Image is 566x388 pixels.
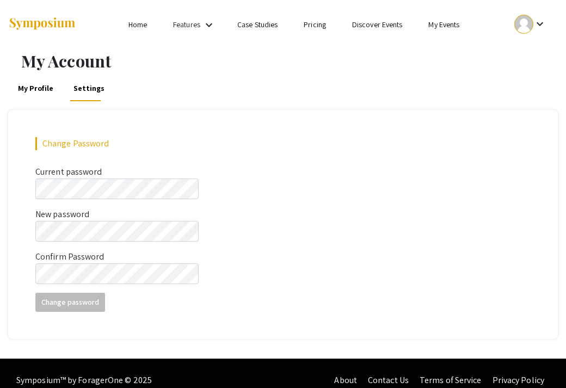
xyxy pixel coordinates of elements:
[368,374,409,386] a: Contact Us
[35,165,102,178] label: Current password
[21,51,558,71] h1: My Account
[35,250,104,263] label: Confirm Password
[173,20,200,29] a: Features
[503,12,558,36] button: Expand account dropdown
[128,20,147,29] a: Home
[202,19,216,32] mat-icon: Expand Features list
[352,20,403,29] a: Discover Events
[334,374,357,386] a: About
[72,75,106,101] a: Settings
[35,293,105,312] button: Change password
[493,374,544,386] a: Privacy Policy
[8,17,76,32] img: Symposium by ForagerOne
[428,20,459,29] a: My Events
[533,17,546,30] mat-icon: Expand account dropdown
[17,75,55,101] a: My Profile
[304,20,326,29] a: Pricing
[420,374,482,386] a: Terms of Service
[35,208,89,221] label: New password
[35,137,531,150] div: Change Password
[8,339,46,380] iframe: Chat
[237,20,278,29] a: Case Studies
